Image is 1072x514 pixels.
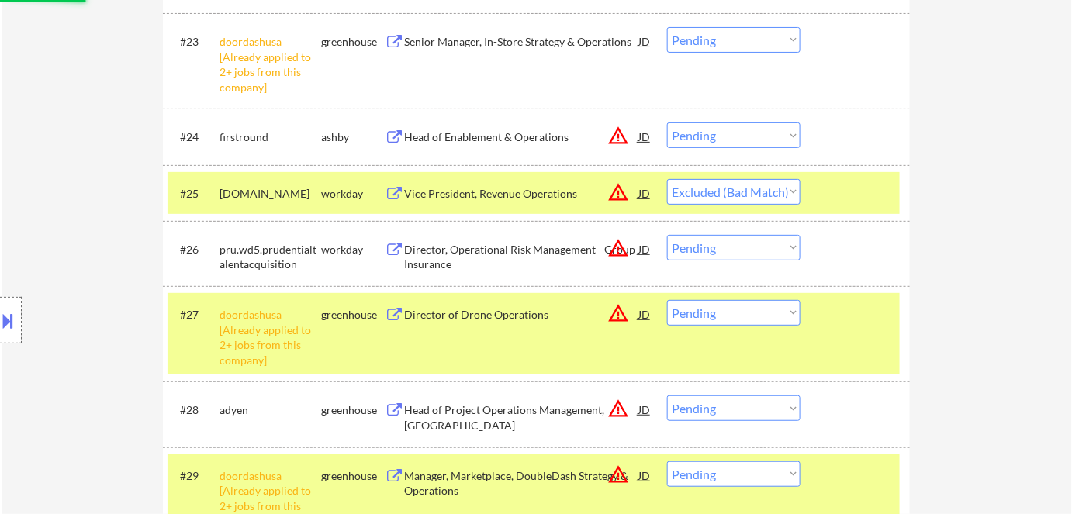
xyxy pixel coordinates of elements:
[404,307,638,323] div: Director of Drone Operations
[404,129,638,145] div: Head of Enablement & Operations
[321,34,385,50] div: greenhouse
[321,468,385,484] div: greenhouse
[404,186,638,202] div: Vice President, Revenue Operations
[637,122,652,150] div: JD
[180,34,207,50] div: #23
[637,179,652,207] div: JD
[321,129,385,145] div: ashby
[220,34,321,95] div: doordashusa [Already applied to 2+ jobs from this company]
[637,27,652,55] div: JD
[637,235,652,263] div: JD
[607,181,629,203] button: warning_amber
[404,468,638,498] div: Manager, Marketplace, DoubleDash Strategy & Operations
[404,402,638,433] div: Head of Project Operations Management, [GEOGRAPHIC_DATA]
[607,302,629,324] button: warning_amber
[321,307,385,323] div: greenhouse
[607,398,629,419] button: warning_amber
[637,300,652,328] div: JD
[321,186,385,202] div: workday
[607,237,629,259] button: warning_amber
[607,464,629,485] button: warning_amber
[321,242,385,257] div: workday
[404,242,638,272] div: Director, Operational Risk Management - Group Insurance
[321,402,385,418] div: greenhouse
[637,461,652,489] div: JD
[607,125,629,147] button: warning_amber
[404,34,638,50] div: Senior Manager, In-Store Strategy & Operations
[637,395,652,423] div: JD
